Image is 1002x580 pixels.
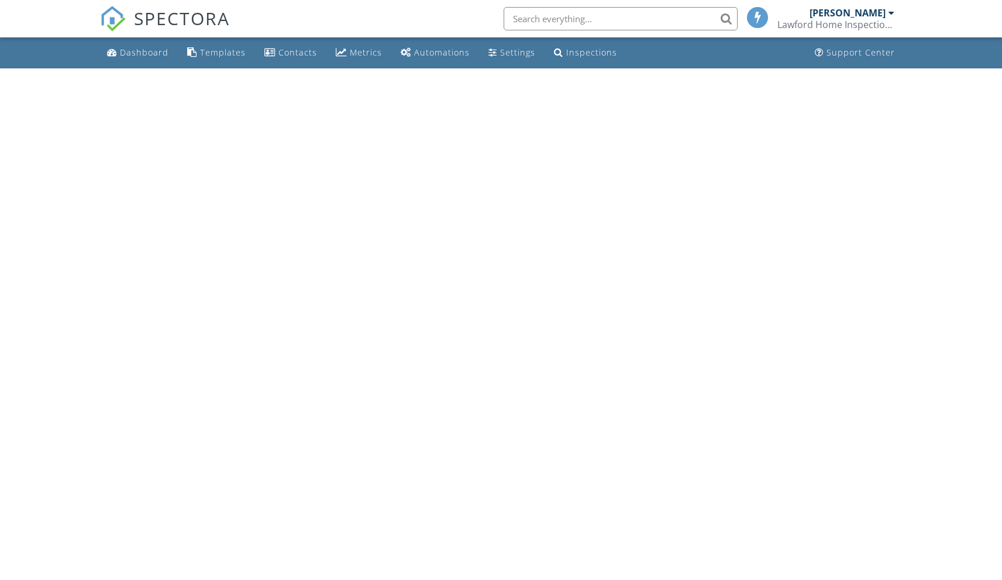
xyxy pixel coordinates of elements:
[100,6,126,32] img: The Best Home Inspection Software - Spectora
[484,42,540,64] a: Settings
[566,47,617,58] div: Inspections
[100,16,230,40] a: SPECTORA
[504,7,738,30] input: Search everything...
[827,47,895,58] div: Support Center
[777,19,894,30] div: Lawford Home Inspections
[183,42,250,64] a: Templates
[810,7,886,19] div: [PERSON_NAME]
[200,47,246,58] div: Templates
[331,42,387,64] a: Metrics
[120,47,168,58] div: Dashboard
[134,6,230,30] span: SPECTORA
[278,47,317,58] div: Contacts
[549,42,622,64] a: Inspections
[414,47,470,58] div: Automations
[260,42,322,64] a: Contacts
[350,47,382,58] div: Metrics
[396,42,474,64] a: Automations (Basic)
[810,42,900,64] a: Support Center
[500,47,535,58] div: Settings
[102,42,173,64] a: Dashboard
